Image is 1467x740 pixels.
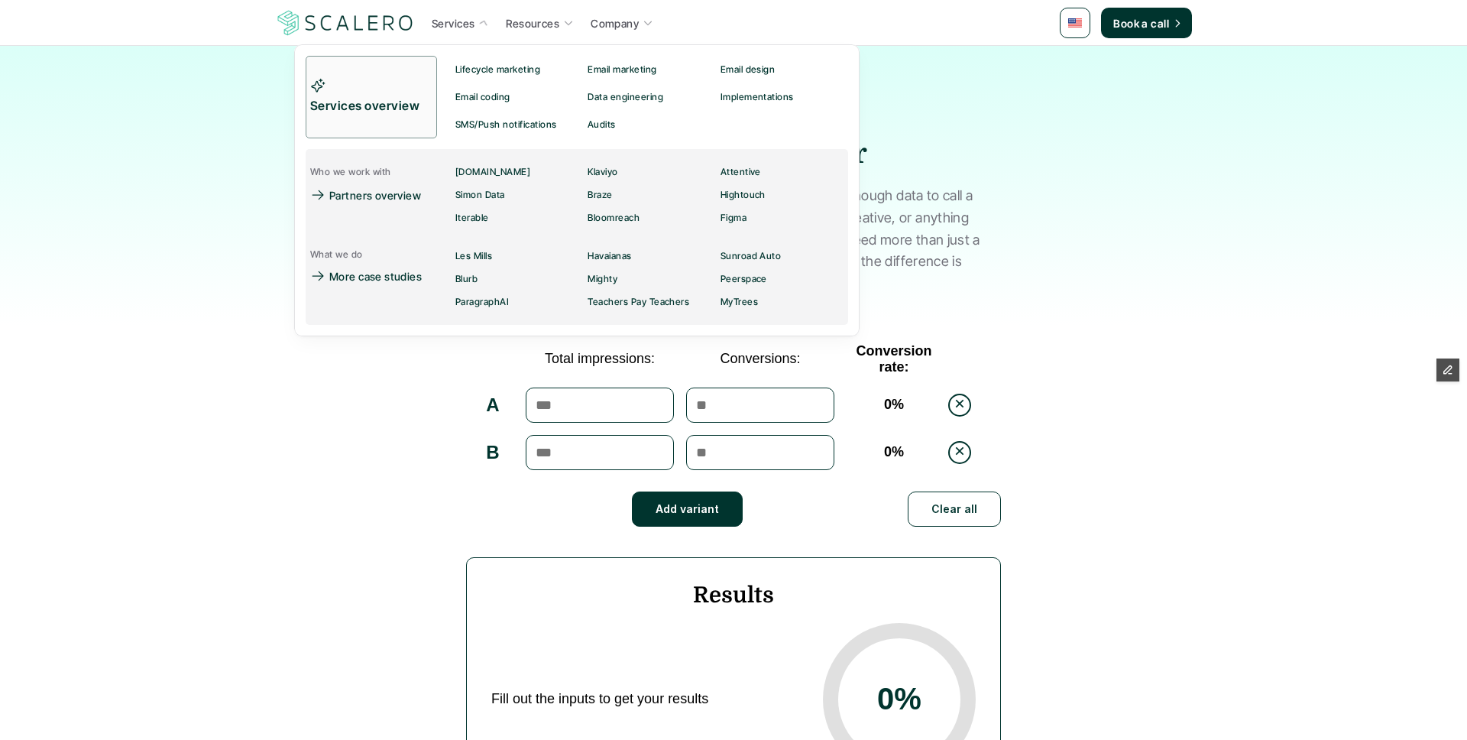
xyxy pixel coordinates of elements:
a: Iterable [451,206,583,229]
p: Mighty [588,274,617,284]
p: Bloomreach [588,213,640,223]
p: Data engineering [588,92,663,102]
td: B [466,429,520,476]
p: Havaianas [588,251,631,261]
a: Services overview [306,56,437,138]
p: More case studies [329,268,422,284]
p: Audits [588,119,616,130]
p: Book a call [1113,15,1169,31]
img: Scalero company logotype [275,8,416,37]
p: Sunroad Auto [721,251,782,261]
td: 0 % [840,429,947,476]
td: Conversion rate: [840,337,947,381]
a: Lifecycle marketing [451,56,583,83]
button: Clear all [908,492,1001,527]
p: Klaviyo [588,167,617,177]
a: Data engineering [583,83,715,111]
p: Figma [721,213,746,223]
a: SMS/Push notifications [451,111,583,138]
p: Iterable [455,213,489,223]
a: [DOMAIN_NAME] [451,161,583,183]
p: Services overview [310,96,423,116]
p: Resources [506,15,559,31]
a: Partners overview [306,183,432,206]
a: Simon Data [451,183,583,206]
a: Implementations [716,83,848,111]
a: Sunroad Auto [716,245,848,268]
p: Peerspace [721,274,767,284]
a: Scalero company logotype [275,9,416,37]
p: Braze [588,190,612,200]
p: Who we work with [310,167,391,177]
a: Blurb [451,268,583,290]
a: Braze [583,183,715,206]
a: Teachers Pay Teachers [583,290,715,313]
p: What we do [310,249,363,260]
p: MyTrees [721,297,758,307]
p: Simon Data [455,190,505,200]
p: Teachers Pay Teachers [588,297,689,307]
a: Mighty [583,268,715,290]
p: Company [591,15,639,31]
a: Bloomreach [583,206,715,229]
td: 0 % [840,381,947,429]
a: Email design [716,56,848,83]
a: Hightouch [716,183,848,206]
a: MyTrees [716,290,848,313]
a: Attentive [716,161,848,183]
a: Figma [716,206,848,229]
p: [DOMAIN_NAME] [455,167,530,177]
a: Klaviyo [583,161,715,183]
a: Book a call [1101,8,1192,38]
a: More case studies [306,265,437,287]
a: Les Mills [451,245,583,268]
p: ParagraphAI [455,297,509,307]
a: Peerspace [716,268,848,290]
p: Services [432,15,474,31]
a: Havaianas [583,245,715,268]
h4: Results [491,583,976,608]
td: Conversions: [680,337,840,381]
p: Lifecycle marketing [455,64,540,75]
p: Email marketing [588,64,656,75]
p: Partners overview [329,187,421,203]
a: Email marketing [583,56,715,83]
a: Email coding [451,83,583,111]
button: Add variant [632,492,743,527]
td: Total impressions: [520,337,680,381]
td: A [466,381,520,429]
p: Implementations [721,92,794,102]
p: This calculator helps you understand if your A/B test has enough data to call a real winner. Whet... [485,185,982,295]
p: Email coding [455,92,510,102]
button: Edit Framer Content [1436,359,1459,381]
p: SMS/Push notifications [455,119,557,130]
span: Fill out the inputs to get your results [491,691,802,707]
p: Hightouch [721,190,766,200]
span: 0 % [877,682,921,716]
a: ParagraphAI [451,290,583,313]
p: Blurb [455,274,478,284]
a: Audits [583,111,707,138]
p: Attentive [721,167,761,177]
p: Les Mills [455,251,492,261]
p: Email design [721,64,776,75]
